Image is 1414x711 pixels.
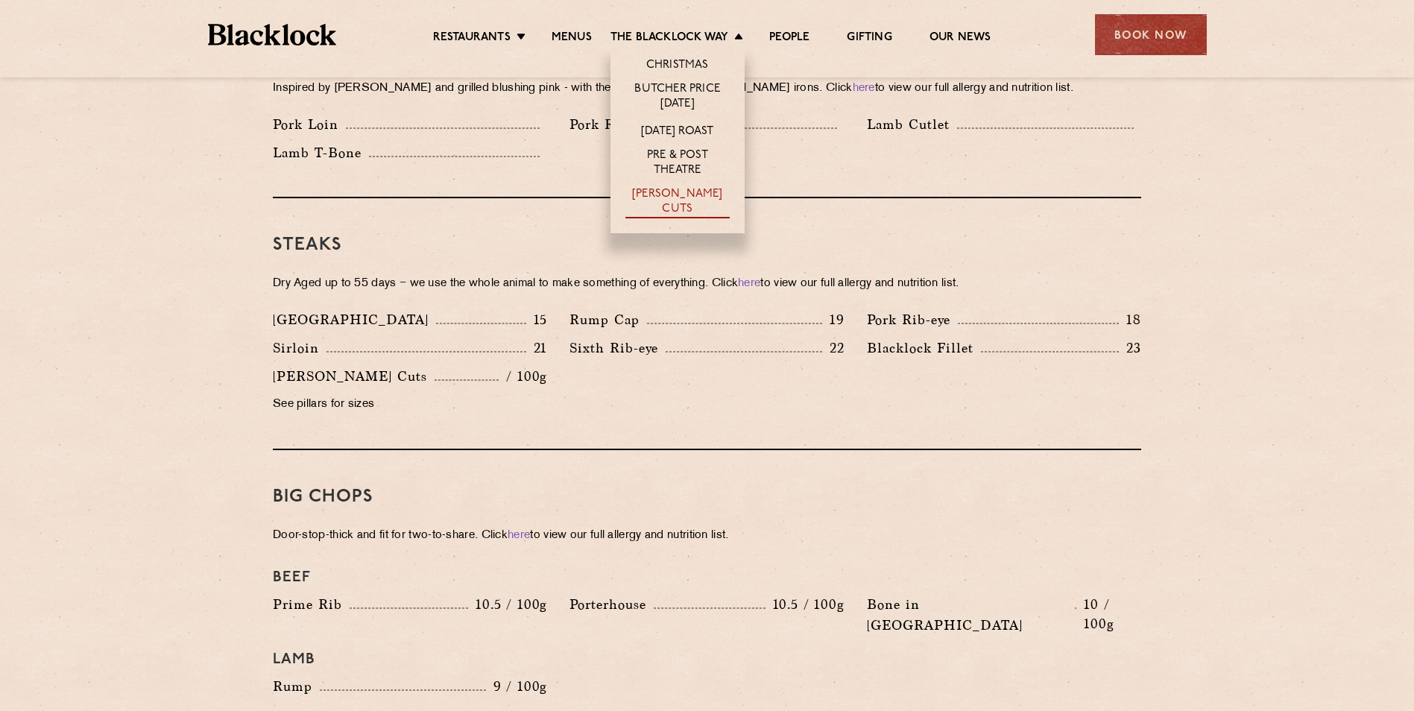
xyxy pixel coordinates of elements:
[552,31,592,47] a: Menus
[1119,310,1141,329] p: 18
[569,594,654,615] p: Porterhouse
[569,114,636,135] p: Pork Rib
[867,338,981,358] p: Blacklock Fillet
[499,367,547,386] p: / 100g
[273,338,326,358] p: Sirloin
[273,594,350,615] p: Prime Rib
[569,338,666,358] p: Sixth Rib-eye
[867,309,958,330] p: Pork Rib-eye
[433,31,511,47] a: Restaurants
[273,569,1141,587] h4: Beef
[486,677,548,696] p: 9 / 100g
[273,676,320,697] p: Rump
[526,310,548,329] p: 15
[929,31,991,47] a: Our News
[1095,14,1207,55] div: Book Now
[208,24,337,45] img: BL_Textured_Logo-footer-cropped.svg
[738,278,760,289] a: here
[273,309,436,330] p: [GEOGRAPHIC_DATA]
[641,124,713,141] a: [DATE] Roast
[822,310,845,329] p: 19
[1076,595,1141,633] p: 10 / 100g
[1119,338,1141,358] p: 23
[769,31,809,47] a: People
[569,309,647,330] p: Rump Cap
[273,274,1141,294] p: Dry Aged up to 55 days − we use the whole animal to make something of everything. Click to view o...
[625,187,730,218] a: [PERSON_NAME] Cuts
[273,236,1141,255] h3: Steaks
[526,338,548,358] p: 21
[273,651,1141,669] h4: Lamb
[867,594,1076,636] p: Bone in [GEOGRAPHIC_DATA]
[625,148,730,180] a: Pre & Post Theatre
[646,58,709,75] a: Christmas
[853,83,875,94] a: here
[273,394,547,415] p: See pillars for sizes
[273,78,1141,99] p: Inspired by [PERSON_NAME] and grilled blushing pink - with the help of vintage [PERSON_NAME] iron...
[273,366,435,387] p: [PERSON_NAME] Cuts
[273,114,346,135] p: Pork Loin
[273,142,369,163] p: Lamb T-Bone
[273,525,1141,546] p: Door-stop-thick and fit for two-to-share. Click to view our full allergy and nutrition list.
[625,82,730,113] a: Butcher Price [DATE]
[847,31,891,47] a: Gifting
[766,595,845,614] p: 10.5 / 100g
[508,530,530,541] a: here
[273,487,1141,507] h3: Big Chops
[822,338,845,358] p: 22
[610,31,728,47] a: The Blacklock Way
[867,114,957,135] p: Lamb Cutlet
[468,595,547,614] p: 10.5 / 100g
